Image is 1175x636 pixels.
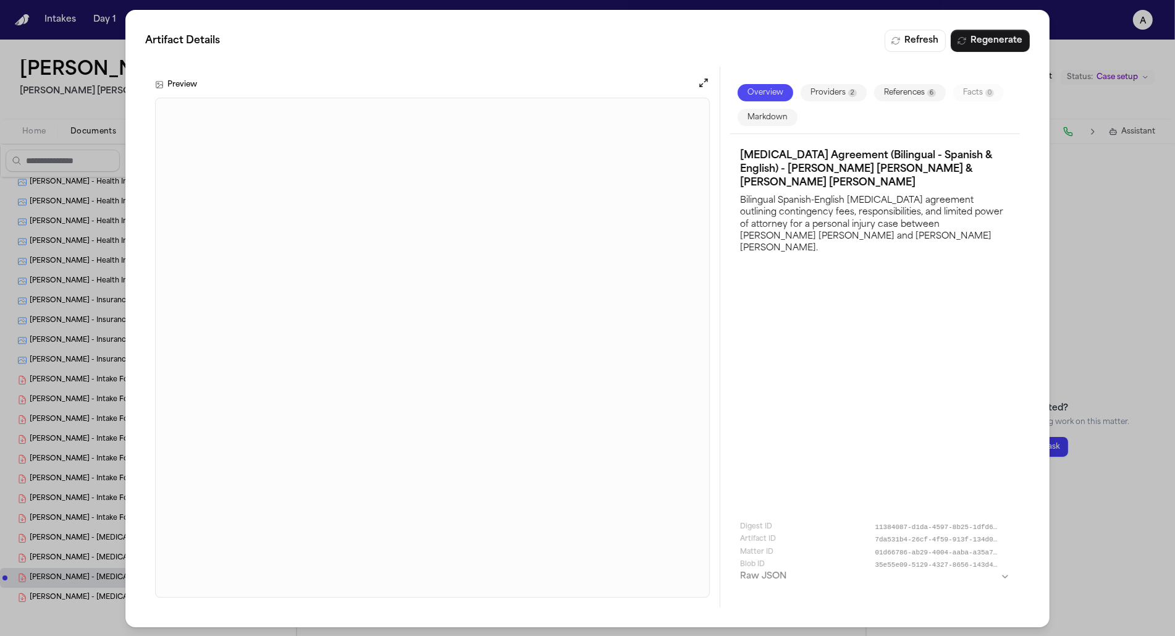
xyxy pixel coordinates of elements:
[801,84,867,101] button: Providers2
[875,560,1010,570] button: 35e55e09-5129-4327-8656-143d4ca9b3b9
[738,84,793,101] button: Overview
[145,33,220,48] span: Artifact Details
[985,89,994,97] span: 0
[953,84,1004,101] button: Facts0
[875,560,998,570] span: 35e55e09-5129-4327-8656-143d4ca9b3b9
[875,548,998,558] span: 01d66786-ab29-4004-aaba-a35a7659ebd2
[167,80,197,90] h3: Preview
[875,535,1010,545] button: 7da531b4-26cf-4f59-913f-134d0ea87519
[738,109,798,126] button: Markdown
[156,98,709,597] iframe: D. Galeano - Retainer Agreement - 7.17.25
[740,149,1010,190] h3: [MEDICAL_DATA] Agreement (Bilingual - Spanish & English) - [PERSON_NAME] [PERSON_NAME] & [PERSON_...
[740,570,1010,583] button: Raw JSON
[951,30,1030,52] button: Regenerate Digest
[927,89,936,97] span: 6
[740,522,772,533] span: Digest ID
[875,535,998,545] span: 7da531b4-26cf-4f59-913f-134d0ea87519
[740,560,765,570] span: Blob ID
[740,192,1010,254] p: Bilingual Spanish-English [MEDICAL_DATA] agreement outlining contingency fees, responsibilities, ...
[740,570,786,583] h3: Raw JSON
[875,522,998,533] span: 11384087-d1da-4597-8b25-1dfd6b63aaf2
[848,89,857,97] span: 2
[875,522,1010,533] button: 11384087-d1da-4597-8b25-1dfd6b63aaf2
[874,84,946,101] button: References6
[740,548,773,558] span: Matter ID
[697,77,710,93] button: Open preview
[885,30,946,52] button: Refresh Digest
[875,548,1010,558] button: 01d66786-ab29-4004-aaba-a35a7659ebd2
[740,535,776,545] span: Artifact ID
[697,77,710,89] button: Open preview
